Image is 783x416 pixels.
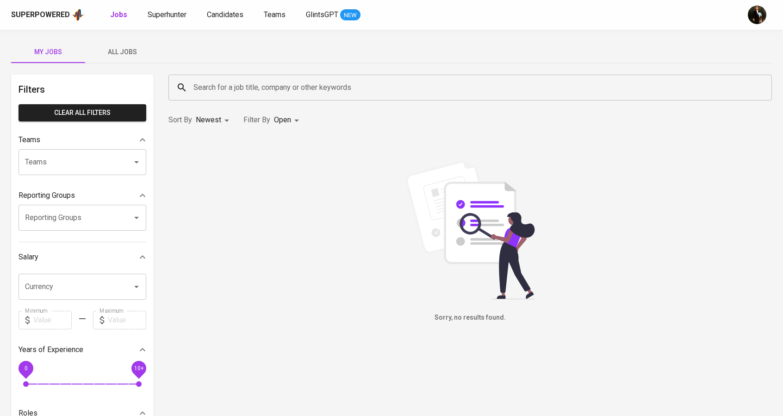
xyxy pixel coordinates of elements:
[748,6,766,24] img: ridlo@glints.com
[33,311,72,329] input: Value
[11,8,84,22] a: Superpoweredapp logo
[196,114,221,126] p: Newest
[26,107,139,119] span: Clear All filters
[130,280,143,293] button: Open
[110,10,127,19] b: Jobs
[19,340,146,359] div: Years of Experience
[306,10,338,19] span: GlintsGPT
[306,9,360,21] a: GlintsGPT NEW
[196,112,232,129] div: Newest
[19,131,146,149] div: Teams
[19,344,83,355] p: Years of Experience
[207,10,243,19] span: Candidates
[134,365,143,371] span: 10+
[243,114,270,126] p: Filter By
[91,46,154,58] span: All Jobs
[19,186,146,205] div: Reporting Groups
[264,10,286,19] span: Teams
[19,252,38,263] p: Salary
[168,313,772,323] h6: Sorry, no results found.
[148,9,188,21] a: Superhunter
[130,211,143,224] button: Open
[264,9,287,21] a: Teams
[274,112,302,129] div: Open
[148,10,186,19] span: Superhunter
[19,104,146,121] button: Clear All filters
[274,115,291,124] span: Open
[19,134,40,145] p: Teams
[340,11,360,20] span: NEW
[17,46,80,58] span: My Jobs
[207,9,245,21] a: Candidates
[130,156,143,169] button: Open
[19,190,75,201] p: Reporting Groups
[19,82,146,97] h6: Filters
[19,248,146,266] div: Salary
[24,365,27,371] span: 0
[110,9,129,21] a: Jobs
[72,8,84,22] img: app logo
[168,114,192,126] p: Sort By
[108,311,146,329] input: Value
[401,160,540,299] img: file_searching.svg
[11,10,70,20] div: Superpowered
